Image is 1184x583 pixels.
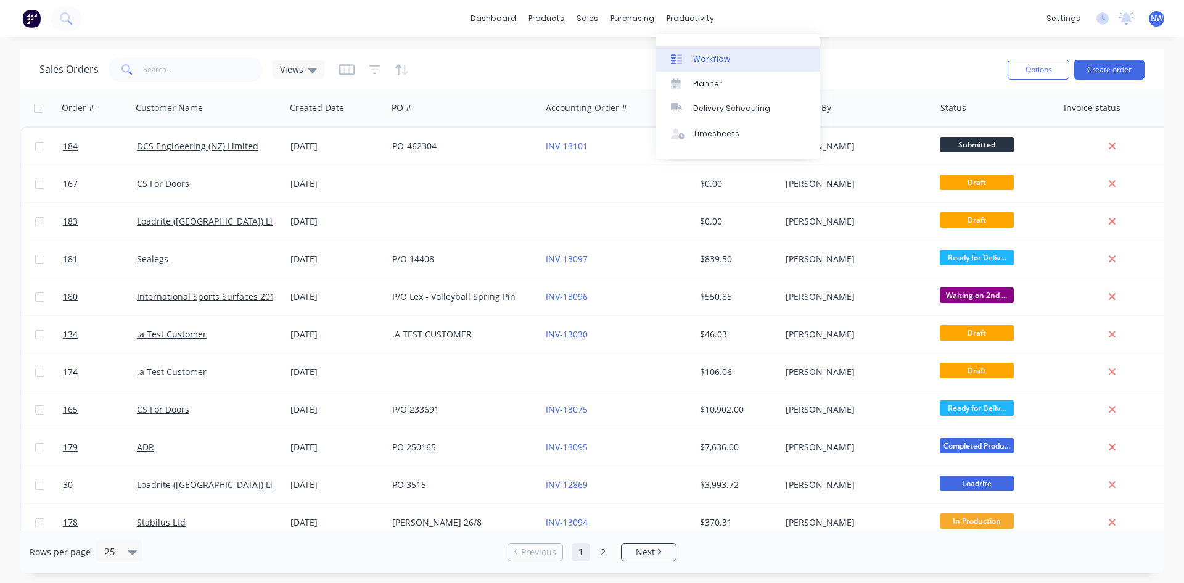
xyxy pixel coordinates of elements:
[137,403,189,415] a: CS For Doors
[1008,60,1069,80] button: Options
[63,291,78,303] span: 180
[290,516,382,529] div: [DATE]
[392,479,529,491] div: PO 3515
[786,479,923,491] div: [PERSON_NAME]
[290,441,382,453] div: [DATE]
[940,400,1014,416] span: Ready for Deliv...
[940,175,1014,190] span: Draft
[546,291,588,302] a: INV-13096
[521,546,556,558] span: Previous
[39,64,99,75] h1: Sales Orders
[786,516,923,529] div: [PERSON_NAME]
[392,253,529,265] div: P/O 14408
[63,328,78,341] span: 134
[143,57,263,82] input: Search...
[63,203,137,240] a: 183
[700,366,772,378] div: $106.06
[392,516,529,529] div: [PERSON_NAME] 26/8
[63,504,137,541] a: 178
[1040,9,1087,28] div: settings
[693,78,722,89] div: Planner
[786,253,923,265] div: [PERSON_NAME]
[700,403,772,416] div: $10,902.00
[700,253,772,265] div: $839.50
[693,54,730,65] div: Workflow
[63,278,137,315] a: 180
[63,241,137,278] a: 181
[570,9,604,28] div: sales
[546,140,588,152] a: INV-13101
[63,391,137,428] a: 165
[546,516,588,528] a: INV-13094
[290,102,344,114] div: Created Date
[940,363,1014,378] span: Draft
[290,178,382,190] div: [DATE]
[546,253,588,265] a: INV-13097
[1074,60,1145,80] button: Create order
[392,441,529,453] div: PO 250165
[22,9,41,28] img: Factory
[137,253,168,265] a: Sealegs
[63,516,78,529] span: 178
[63,366,78,378] span: 174
[656,122,820,146] a: Timesheets
[636,546,655,558] span: Next
[546,328,588,340] a: INV-13030
[508,546,562,558] a: Previous page
[63,253,78,265] span: 181
[137,516,186,528] a: Stabilus Ltd
[1064,102,1120,114] div: Invoice status
[290,215,382,228] div: [DATE]
[137,328,207,340] a: .a Test Customer
[700,178,772,190] div: $0.00
[660,9,720,28] div: productivity
[503,543,681,561] ul: Pagination
[137,441,154,453] a: ADR
[940,102,966,114] div: Status
[940,137,1014,152] span: Submitted
[656,96,820,121] a: Delivery Scheduling
[137,215,297,227] a: Loadrite ([GEOGRAPHIC_DATA]) Limited
[290,403,382,416] div: [DATE]
[1151,13,1163,24] span: NW
[137,366,207,378] a: .a Test Customer
[572,543,590,561] a: Page 1 is your current page
[693,128,739,139] div: Timesheets
[290,253,382,265] div: [DATE]
[594,543,612,561] a: Page 2
[290,140,382,152] div: [DATE]
[604,9,660,28] div: purchasing
[940,513,1014,529] span: In Production
[63,429,137,466] a: 179
[63,178,78,190] span: 167
[63,215,78,228] span: 183
[63,403,78,416] span: 165
[786,441,923,453] div: [PERSON_NAME]
[700,479,772,491] div: $3,993.72
[63,466,137,503] a: 30
[290,366,382,378] div: [DATE]
[700,291,772,303] div: $550.85
[940,325,1014,341] span: Draft
[700,441,772,453] div: $7,636.00
[137,479,297,490] a: Loadrite ([GEOGRAPHIC_DATA]) Limited
[63,128,137,165] a: 184
[392,328,529,341] div: .A TEST CUSTOMER
[786,403,923,416] div: [PERSON_NAME]
[136,102,203,114] div: Customer Name
[392,291,529,303] div: P/O Lex - Volleyball Spring Pin
[546,479,588,490] a: INV-12869
[786,291,923,303] div: [PERSON_NAME]
[137,291,295,302] a: International Sports Surfaces 2010 Ltd
[786,366,923,378] div: [PERSON_NAME]
[63,354,137,391] a: 174
[700,516,772,529] div: $370.31
[62,102,94,114] div: Order #
[137,140,258,152] a: DCS Engineering (NZ) Limited
[63,479,73,491] span: 30
[290,479,382,491] div: [DATE]
[656,46,820,71] a: Workflow
[786,215,923,228] div: [PERSON_NAME]
[622,546,676,558] a: Next page
[280,63,303,76] span: Views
